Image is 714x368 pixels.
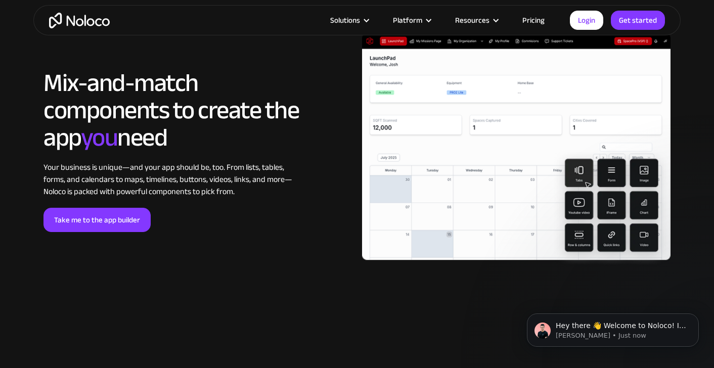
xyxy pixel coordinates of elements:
div: Resources [442,14,510,27]
a: Get started [611,11,665,30]
a: Take me to the app builder [43,208,151,232]
div: Solutions [330,14,360,27]
div: Platform [393,14,422,27]
div: Solutions [318,14,380,27]
div: Your business is unique—and your app should be, too. From lists, tables, forms, and calendars to ... [43,161,299,198]
div: Resources [455,14,489,27]
a: Pricing [510,14,557,27]
a: Login [570,11,603,30]
a: home [49,13,110,28]
span: you [81,114,118,161]
h2: Mix-and-match components to create the app need [43,69,299,151]
iframe: Intercom notifications message [512,292,714,363]
div: Platform [380,14,442,27]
